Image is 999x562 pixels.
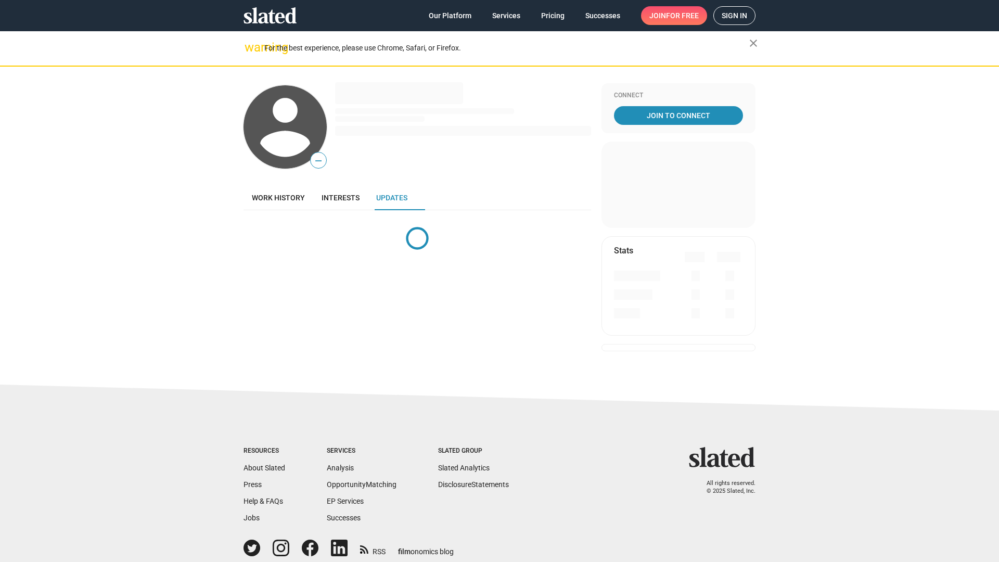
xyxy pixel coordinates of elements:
span: Services [492,6,520,25]
a: Updates [368,185,416,210]
span: Successes [585,6,620,25]
a: Successes [327,514,361,522]
a: Joinfor free [641,6,707,25]
a: Sign in [713,6,755,25]
span: — [311,154,326,168]
a: Services [484,6,529,25]
p: All rights reserved. © 2025 Slated, Inc. [696,480,755,495]
div: For the best experience, please use Chrome, Safari, or Firefox. [264,41,749,55]
a: Press [244,480,262,489]
div: Services [327,447,396,455]
mat-icon: warning [245,41,257,54]
span: Updates [376,194,407,202]
a: Join To Connect [614,106,743,125]
a: Analysis [327,464,354,472]
div: Slated Group [438,447,509,455]
mat-card-title: Stats [614,245,633,256]
a: RSS [360,541,386,557]
a: EP Services [327,497,364,505]
a: DisclosureStatements [438,480,509,489]
a: Work history [244,185,313,210]
a: Successes [577,6,629,25]
a: OpportunityMatching [327,480,396,489]
span: Interests [322,194,360,202]
span: Join To Connect [616,106,741,125]
span: for free [666,6,699,25]
a: About Slated [244,464,285,472]
span: Join [649,6,699,25]
span: Our Platform [429,6,471,25]
a: Pricing [533,6,573,25]
a: Interests [313,185,368,210]
div: Resources [244,447,285,455]
a: Our Platform [420,6,480,25]
a: filmonomics blog [398,539,454,557]
span: Pricing [541,6,565,25]
span: film [398,547,411,556]
a: Help & FAQs [244,497,283,505]
span: Work history [252,194,305,202]
mat-icon: close [747,37,760,49]
div: Connect [614,92,743,100]
a: Slated Analytics [438,464,490,472]
a: Jobs [244,514,260,522]
span: Sign in [722,7,747,24]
